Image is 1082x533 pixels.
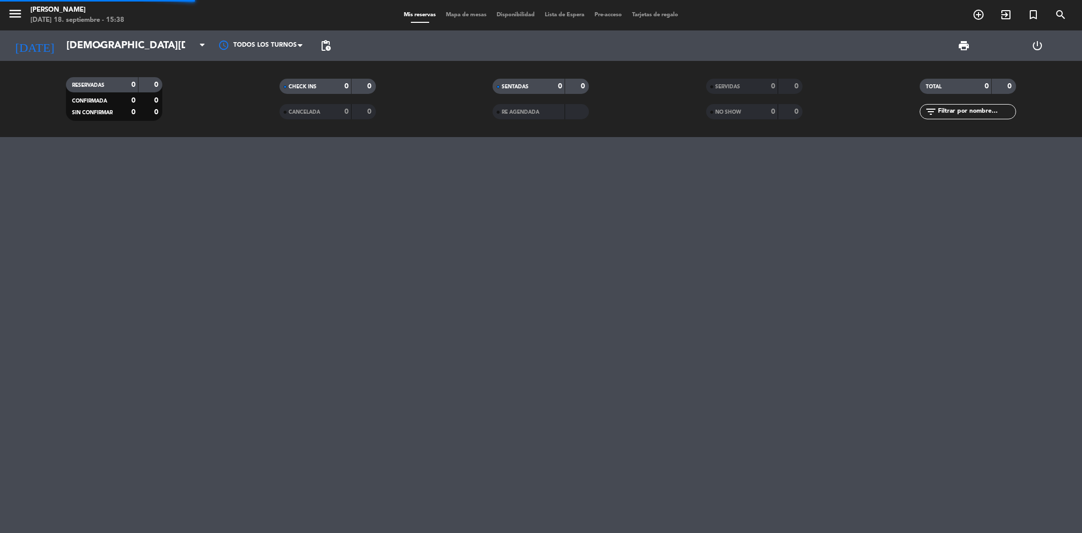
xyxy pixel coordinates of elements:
[794,83,800,90] strong: 0
[344,108,348,115] strong: 0
[154,81,160,88] strong: 0
[399,12,441,18] span: Mis reservas
[1000,9,1012,21] i: exit_to_app
[8,6,23,25] button: menu
[1055,9,1067,21] i: search
[72,83,104,88] span: RESERVADAS
[972,9,985,21] i: add_circle_outline
[72,98,107,104] span: CONFIRMADA
[771,83,775,90] strong: 0
[367,83,373,90] strong: 0
[8,35,61,57] i: [DATE]
[627,12,683,18] span: Tarjetas de regalo
[925,106,937,118] i: filter_list
[131,81,135,88] strong: 0
[1000,30,1074,61] div: LOG OUT
[558,83,562,90] strong: 0
[1031,40,1043,52] i: power_settings_new
[320,40,332,52] span: pending_actions
[985,83,989,90] strong: 0
[502,84,529,89] span: SENTADAS
[926,84,941,89] span: TOTAL
[937,106,1016,117] input: Filtrar por nombre...
[131,109,135,116] strong: 0
[581,83,587,90] strong: 0
[154,109,160,116] strong: 0
[492,12,540,18] span: Disponibilidad
[30,15,124,25] div: [DATE] 18. septiembre - 15:38
[72,110,113,115] span: SIN CONFIRMAR
[1007,83,1014,90] strong: 0
[131,97,135,104] strong: 0
[289,110,320,115] span: CANCELADA
[344,83,348,90] strong: 0
[771,108,775,115] strong: 0
[540,12,589,18] span: Lista de Espera
[715,110,741,115] span: NO SHOW
[715,84,740,89] span: SERVIDAS
[794,108,800,115] strong: 0
[502,110,539,115] span: RE AGENDADA
[1027,9,1039,21] i: turned_in_not
[589,12,627,18] span: Pre-acceso
[367,108,373,115] strong: 0
[958,40,970,52] span: print
[289,84,317,89] span: CHECK INS
[94,40,107,52] i: arrow_drop_down
[30,5,124,15] div: [PERSON_NAME]
[441,12,492,18] span: Mapa de mesas
[154,97,160,104] strong: 0
[8,6,23,21] i: menu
